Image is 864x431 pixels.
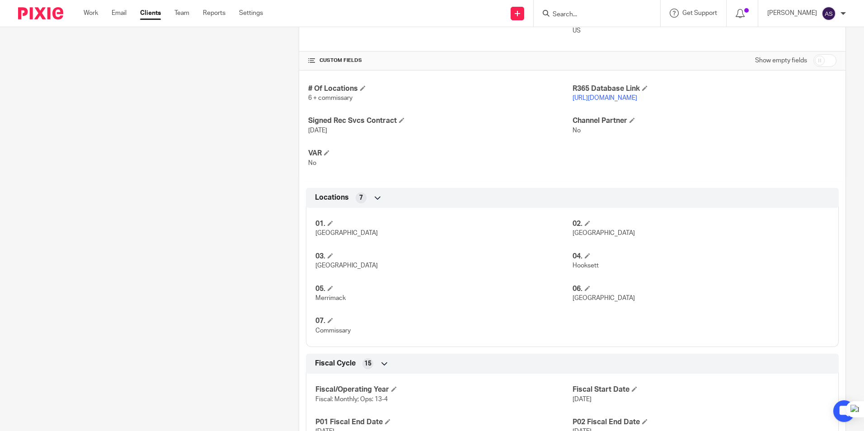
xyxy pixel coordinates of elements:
span: [DATE] [308,127,327,134]
h4: P02 Fiscal End Date [573,417,829,427]
p: US [573,26,836,35]
a: Team [174,9,189,18]
h4: Channel Partner [573,116,836,126]
span: [GEOGRAPHIC_DATA] [573,230,635,236]
h4: P01 Fiscal End Date [315,417,572,427]
span: No [573,127,581,134]
span: Commissary [315,328,351,334]
span: Fiscal: Monthly; Ops: 13-4 [315,396,388,403]
span: Merrimack [315,295,346,301]
h4: 06. [573,284,829,294]
span: [GEOGRAPHIC_DATA] [573,295,635,301]
label: Show empty fields [755,56,807,65]
h4: Signed Rec Svcs Contract [308,116,572,126]
input: Search [552,11,633,19]
span: Fiscal Cycle [315,359,356,368]
h4: Fiscal Start Date [573,385,829,394]
h4: # Of Locations [308,84,572,94]
h4: 03. [315,252,572,261]
span: 6 + commissary [308,95,352,101]
h4: VAR [308,149,572,158]
img: svg%3E [822,6,836,21]
h4: Fiscal/Operating Year [315,385,572,394]
a: Work [84,9,98,18]
span: 7 [359,193,363,202]
span: 15 [364,359,371,368]
span: [GEOGRAPHIC_DATA] [315,230,378,236]
p: [PERSON_NAME] [767,9,817,18]
span: No [308,160,316,166]
h4: CUSTOM FIELDS [308,57,572,64]
h4: R365 Database Link [573,84,836,94]
a: [URL][DOMAIN_NAME] [573,95,637,101]
span: Locations [315,193,349,202]
span: [GEOGRAPHIC_DATA] [315,262,378,269]
h4: 07. [315,316,572,326]
a: Reports [203,9,225,18]
a: Email [112,9,127,18]
h4: 02. [573,219,829,229]
h4: 04. [573,252,829,261]
a: Clients [140,9,161,18]
span: Get Support [682,10,717,16]
a: Settings [239,9,263,18]
span: [DATE] [573,396,592,403]
h4: 01. [315,219,572,229]
h4: 05. [315,284,572,294]
span: Hooksett [573,262,599,269]
img: Pixie [18,7,63,19]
